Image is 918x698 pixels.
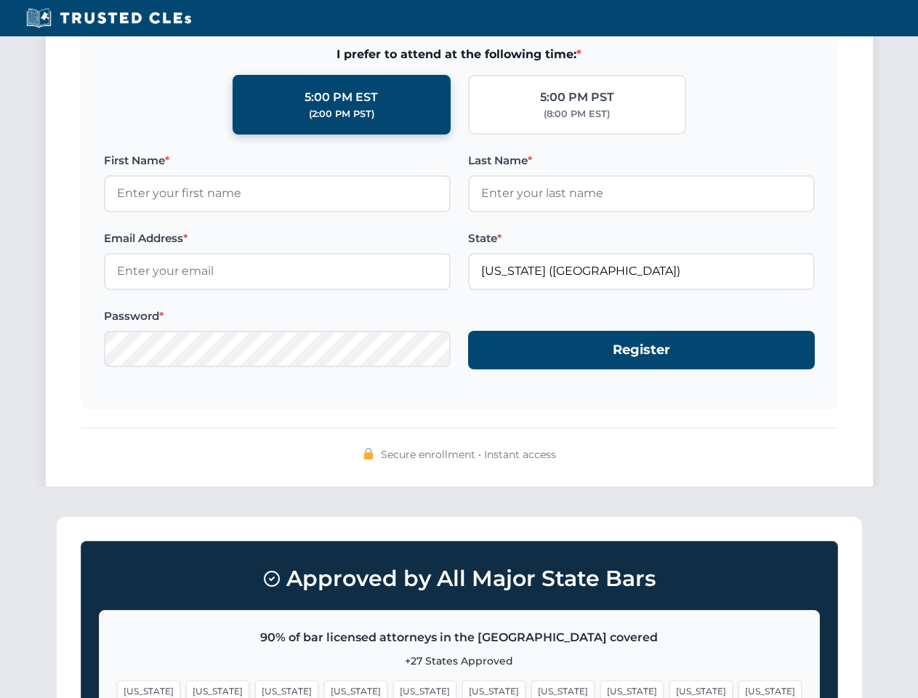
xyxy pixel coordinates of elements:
[104,152,451,169] label: First Name
[544,107,610,121] div: (8:00 PM EST)
[468,175,815,212] input: Enter your last name
[381,446,556,462] span: Secure enrollment • Instant access
[468,230,815,247] label: State
[309,107,374,121] div: (2:00 PM PST)
[104,308,451,325] label: Password
[117,628,802,647] p: 90% of bar licensed attorneys in the [GEOGRAPHIC_DATA] covered
[305,88,378,107] div: 5:00 PM EST
[468,331,815,369] button: Register
[104,230,451,247] label: Email Address
[117,653,802,669] p: +27 States Approved
[104,175,451,212] input: Enter your first name
[104,253,451,289] input: Enter your email
[22,7,196,29] img: Trusted CLEs
[468,152,815,169] label: Last Name
[104,45,815,64] span: I prefer to attend at the following time:
[540,88,614,107] div: 5:00 PM PST
[363,448,374,460] img: 🔒
[99,559,820,598] h3: Approved by All Major State Bars
[468,253,815,289] input: Florida (FL)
